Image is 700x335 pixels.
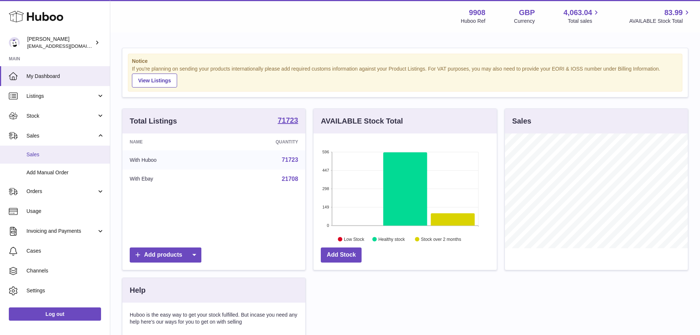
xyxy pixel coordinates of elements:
[130,285,146,295] h3: Help
[629,8,691,25] a: 83.99 AVAILABLE Stock Total
[278,117,298,124] strong: 71723
[26,247,104,254] span: Cases
[26,188,97,195] span: Orders
[568,18,600,25] span: Total sales
[130,311,298,325] p: Huboo is the easy way to get your stock fulfilled. But incase you need any help here's our ways f...
[564,8,592,18] span: 4,063.04
[26,151,104,158] span: Sales
[26,228,97,235] span: Invoicing and Payments
[322,150,329,154] text: 596
[26,73,104,80] span: My Dashboard
[26,93,97,100] span: Listings
[629,18,691,25] span: AVAILABLE Stock Total
[278,117,298,125] a: 71723
[512,116,531,126] h3: Sales
[27,43,108,49] span: [EMAIL_ADDRESS][DOMAIN_NAME]
[322,205,329,209] text: 149
[514,18,535,25] div: Currency
[130,116,177,126] h3: Total Listings
[344,236,365,242] text: Low Stock
[564,8,601,25] a: 4,063.04 Total sales
[26,169,104,176] span: Add Manual Order
[282,157,298,163] a: 71723
[322,186,329,191] text: 298
[26,208,104,215] span: Usage
[322,168,329,172] text: 447
[321,116,403,126] h3: AVAILABLE Stock Total
[469,8,485,18] strong: 9908
[26,287,104,294] span: Settings
[664,8,683,18] span: 83.99
[122,133,219,150] th: Name
[519,8,535,18] strong: GBP
[26,132,97,139] span: Sales
[461,18,485,25] div: Huboo Ref
[9,37,20,48] img: internalAdmin-9908@internal.huboo.com
[9,307,101,321] a: Log out
[327,223,329,228] text: 0
[130,247,201,263] a: Add products
[321,247,362,263] a: Add Stock
[26,267,104,274] span: Channels
[378,236,405,242] text: Healthy stock
[421,236,461,242] text: Stock over 2 months
[219,133,305,150] th: Quantity
[132,58,678,65] strong: Notice
[282,176,298,182] a: 21708
[132,65,678,88] div: If you're planning on sending your products internationally please add required customs informati...
[26,113,97,120] span: Stock
[122,150,219,170] td: With Huboo
[132,74,177,88] a: View Listings
[122,170,219,189] td: With Ebay
[27,36,93,50] div: [PERSON_NAME]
